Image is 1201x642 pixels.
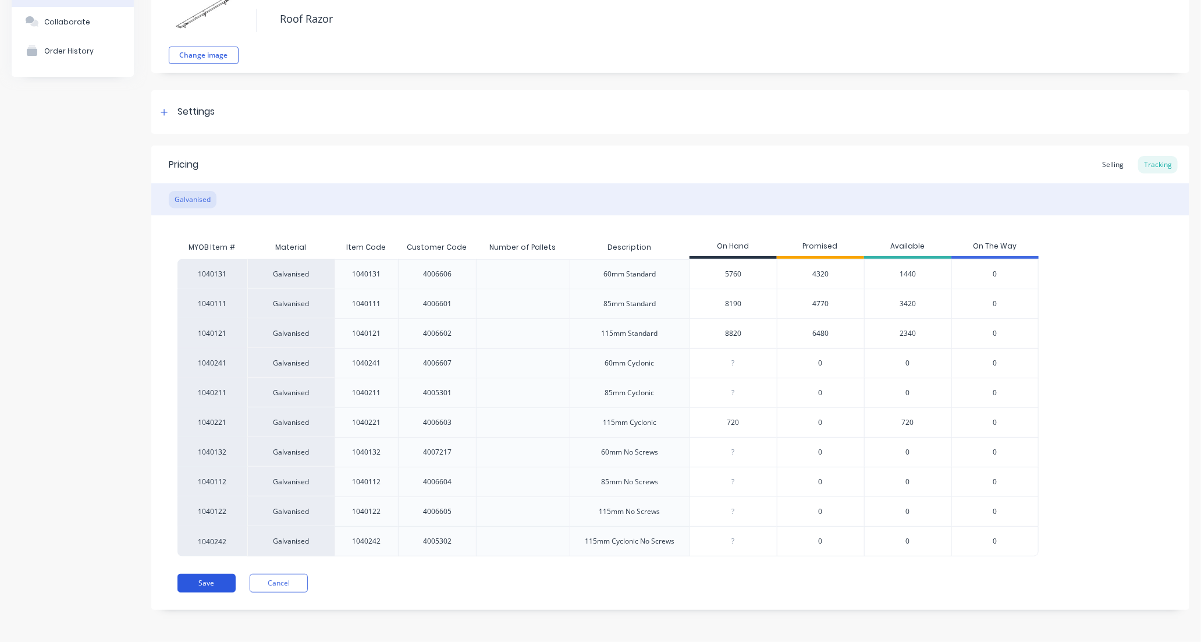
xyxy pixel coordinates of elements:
div: Galvanised [247,526,335,556]
div: 1040132 [352,447,381,457]
span: 0 [993,299,997,309]
span: 0 [993,536,997,547]
div: 8820 [690,319,777,348]
div: 4006602 [423,328,452,339]
span: 0 [993,269,997,279]
div: 0 [864,496,951,526]
span: 0 [819,536,823,547]
div: Galvanised [247,437,335,467]
div: 60mm Cyclonic [605,358,655,368]
div: 1040242 [177,526,247,556]
div: ? [690,527,777,556]
span: 0 [819,506,823,517]
div: 115mm Cyclonic [603,417,656,428]
div: 4006603 [423,417,452,428]
div: 85mm Standard [603,299,656,309]
div: 1040122 [352,506,381,517]
div: Number of Pallets [480,233,565,262]
div: 115mm No Screws [599,506,660,517]
div: 1040211 [177,378,247,407]
div: ? [690,349,777,378]
div: 2340 [864,318,951,348]
button: Collaborate [12,7,134,36]
div: Galvanised [247,467,335,496]
span: 6480 [812,328,829,339]
div: MYOB Item # [177,236,247,259]
div: 4007217 [423,447,452,457]
span: 0 [819,447,823,457]
div: 1040132 [177,437,247,467]
div: 1040221 [352,417,381,428]
div: 1040242 [352,536,381,547]
div: 60mm No Screws [601,447,658,457]
div: Item Code [337,233,395,262]
div: 1040131 [352,269,381,279]
span: 0 [993,506,997,517]
div: 1040211 [352,388,381,398]
div: 1040121 [352,328,381,339]
div: 720 [864,407,951,437]
div: 1040241 [177,348,247,378]
button: Change image [169,47,239,64]
div: Galvanised [247,348,335,378]
div: 720 [690,408,777,437]
div: 85mm Cyclonic [605,388,655,398]
div: Tracking [1138,156,1178,173]
div: 0 [864,348,951,378]
div: On The Way [951,236,1039,259]
div: Selling [1096,156,1129,173]
div: 115mm Standard [602,328,658,339]
div: 4006605 [423,506,452,517]
div: ? [690,497,777,526]
div: 0 [864,526,951,556]
div: Customer Code [397,233,476,262]
div: 0 [864,467,951,496]
div: 1040112 [177,467,247,496]
span: 0 [819,388,823,398]
div: 0 [864,378,951,407]
div: 1040121 [177,318,247,348]
span: 0 [993,388,997,398]
div: ? [690,438,777,467]
div: Galvanised [247,378,335,407]
div: Galvanised [247,496,335,526]
div: Pricing [169,158,198,172]
div: 115mm Cyclonic No Screws [585,536,674,547]
div: Settings [177,105,215,119]
div: 1040122 [177,496,247,526]
span: 0 [993,447,997,457]
span: 0 [819,477,823,487]
div: 4006601 [423,299,452,309]
div: Galvanised [247,289,335,318]
div: 1040112 [352,477,381,487]
div: 8190 [690,289,777,318]
span: 4320 [812,269,829,279]
div: 1440 [864,259,951,289]
div: 85mm No Screws [601,477,658,487]
div: Galvanised [247,259,335,289]
div: 1040111 [352,299,381,309]
button: Save [177,574,236,593]
button: Cancel [250,574,308,593]
div: 4005302 [423,536,452,547]
span: 0 [993,328,997,339]
div: Description [598,233,660,262]
div: 4006606 [423,269,452,279]
span: 0 [993,417,997,428]
span: 0 [993,477,997,487]
div: Available [864,236,951,259]
span: 4770 [812,299,829,309]
div: 4006604 [423,477,452,487]
button: Order History [12,36,134,65]
div: Material [247,236,335,259]
span: 0 [819,358,823,368]
div: ? [690,467,777,496]
div: 1040241 [352,358,381,368]
div: 60mm Standard [603,269,656,279]
div: 1040221 [177,407,247,437]
div: Galvanised [247,407,335,437]
div: 1040111 [177,289,247,318]
div: Galvanised [247,318,335,348]
textarea: Roof Razor [274,5,1076,33]
div: Order History [44,47,94,55]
